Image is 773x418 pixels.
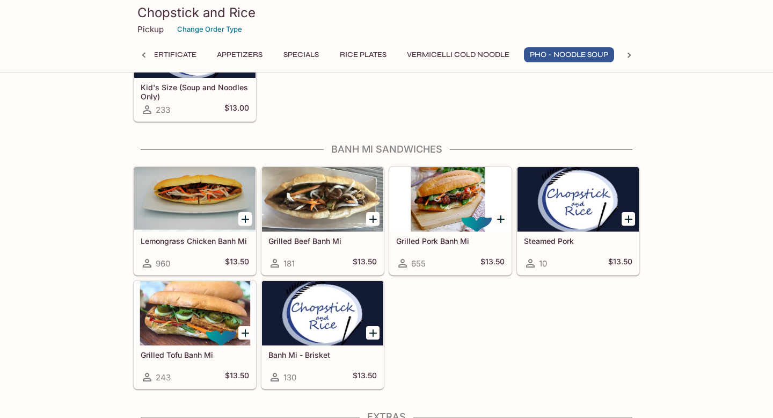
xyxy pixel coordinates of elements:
[137,4,636,21] h3: Chopstick and Rice
[141,350,249,359] h5: Grilled Tofu Banh Mi
[262,281,383,345] div: Banh Mi - Brisket
[156,372,171,383] span: 243
[517,167,639,275] a: Steamed Pork10$13.50
[608,257,632,270] h5: $13.50
[211,47,268,62] button: Appetizers
[353,371,377,384] h5: $13.50
[268,350,377,359] h5: Banh Mi - Brisket
[134,167,256,275] a: Lemongrass Chicken Banh Mi960$13.50
[277,47,325,62] button: Specials
[283,372,296,383] span: 130
[133,143,640,155] h4: Banh Mi Sandwiches
[238,212,252,226] button: Add Lemongrass Chicken Banh Mi
[123,47,202,62] button: Gift Certificate
[261,167,384,275] a: Grilled Beef Banh Mi181$13.50
[524,47,614,62] button: Pho - Noodle Soup
[401,47,515,62] button: Vermicelli Cold Noodle
[283,258,295,269] span: 181
[494,212,507,226] button: Add Grilled Pork Banh Mi
[141,83,249,100] h5: Kid's Size (Soup and Noodles Only)
[134,280,256,389] a: Grilled Tofu Banh Mi243$13.50
[390,167,511,232] div: Grilled Pork Banh Mi
[156,105,170,115] span: 233
[262,167,383,232] div: Grilled Beef Banh Mi
[268,236,377,246] h5: Grilled Beef Banh Mi
[225,257,249,270] h5: $13.50
[224,103,249,116] h5: $13.00
[156,258,170,269] span: 960
[539,258,547,269] span: 10
[238,326,252,340] button: Add Grilled Tofu Banh Mi
[225,371,249,384] h5: $13.50
[366,326,380,340] button: Add Banh Mi - Brisket
[261,280,384,389] a: Banh Mi - Brisket130$13.50
[366,212,380,226] button: Add Grilled Beef Banh Mi
[411,258,426,269] span: 655
[389,167,512,275] a: Grilled Pork Banh Mi655$13.50
[134,167,256,232] div: Lemongrass Chicken Banh Mi
[172,21,247,38] button: Change Order Type
[480,257,505,270] h5: $13.50
[396,236,505,246] h5: Grilled Pork Banh Mi
[134,13,256,78] div: Kid's Size (Soup and Noodles Only)
[334,47,392,62] button: Rice Plates
[353,257,377,270] h5: $13.50
[137,24,164,34] p: Pickup
[134,281,256,345] div: Grilled Tofu Banh Mi
[517,167,639,232] div: Steamed Pork
[524,236,632,246] h5: Steamed Pork
[622,212,635,226] button: Add Steamed Pork
[141,236,249,246] h5: Lemongrass Chicken Banh Mi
